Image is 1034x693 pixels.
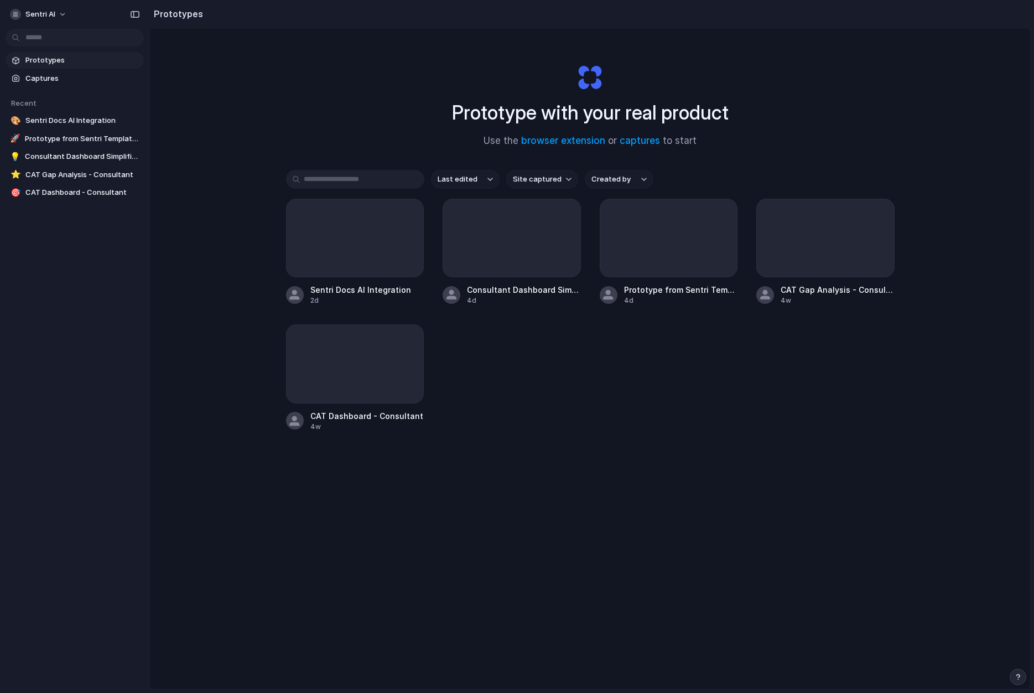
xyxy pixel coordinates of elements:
a: 💡Consultant Dashboard Simplified Navigation [6,148,144,165]
a: CAT Dashboard - Consultant4w [286,324,424,431]
span: Sentri Docs AI Integration [25,115,139,126]
div: 🚀 [10,133,20,144]
div: ⭐ [10,169,21,180]
div: 🎨 [10,115,21,126]
span: Captures [25,73,139,84]
span: Prototype from Sentri Template - Risk Overview [624,284,738,296]
button: Created by [585,170,653,189]
a: browser extension [521,135,605,146]
span: CAT Gap Analysis - Consultant [781,284,895,296]
a: CAT Gap Analysis - Consultant4w [756,199,895,306]
button: Site captured [506,170,578,189]
span: Created by [591,174,631,185]
div: 2d [310,296,424,306]
h2: Prototypes [149,7,203,20]
a: 🎨Sentri Docs AI Integration [6,112,144,129]
span: CAT Dashboard - Consultant [25,187,139,198]
span: Use the or to start [484,134,697,148]
div: 4d [624,296,738,306]
div: 4w [310,422,424,432]
h1: Prototype with your real product [452,98,729,127]
a: captures [620,135,660,146]
a: Sentri Docs AI Integration2d [286,199,424,306]
a: Captures [6,70,144,87]
span: Recent [11,99,37,107]
span: Consultant Dashboard Simplified Navigation [467,284,581,296]
div: 4d [467,296,581,306]
button: Last edited [431,170,500,189]
div: 🎯 [10,187,21,198]
span: CAT Gap Analysis - Consultant [25,169,139,180]
span: Sentri AI [25,9,55,20]
a: Prototype from Sentri Template - Risk Overview4d [600,199,738,306]
a: Consultant Dashboard Simplified Navigation4d [443,199,581,306]
a: Prototypes [6,52,144,69]
a: ⭐CAT Gap Analysis - Consultant [6,167,144,183]
div: 4w [781,296,895,306]
span: Prototype from Sentri Template - Risk Overview [25,133,139,144]
span: Consultant Dashboard Simplified Navigation [25,151,139,162]
button: Sentri AI [6,6,72,23]
span: CAT Dashboard - Consultant [310,410,424,422]
a: 🚀Prototype from Sentri Template - Risk Overview [6,131,144,147]
span: Prototypes [25,55,139,66]
div: 💡 [10,151,20,162]
a: 🎯CAT Dashboard - Consultant [6,184,144,201]
span: Site captured [513,174,562,185]
span: Sentri Docs AI Integration [310,284,424,296]
span: Last edited [438,174,477,185]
